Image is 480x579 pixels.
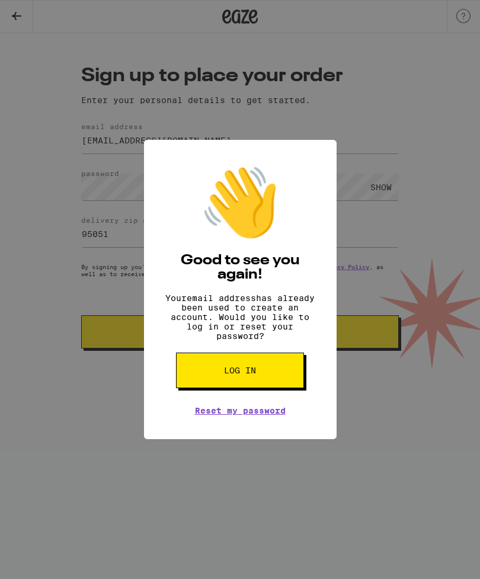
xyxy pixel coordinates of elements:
[199,164,281,242] div: 👋
[162,254,319,282] h2: Good to see you again!
[7,8,85,18] span: Hi. Need any help?
[176,353,304,388] button: Log in
[195,406,286,415] a: Reset my password
[224,366,256,375] span: Log in
[162,293,319,341] p: Your email address has already been used to create an account. Would you like to log in or reset ...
